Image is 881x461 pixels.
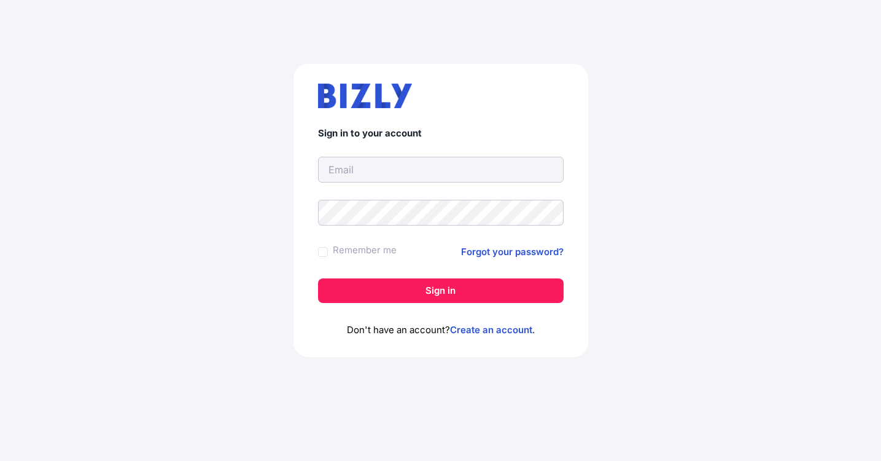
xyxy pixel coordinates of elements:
[318,157,564,183] input: Email
[318,278,564,303] button: Sign in
[461,245,564,259] a: Forgot your password?
[333,243,397,258] label: Remember me
[450,324,532,336] a: Create an account
[318,84,413,108] img: bizly_logo.svg
[318,128,564,140] h4: Sign in to your account
[318,323,564,337] p: Don't have an account? .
